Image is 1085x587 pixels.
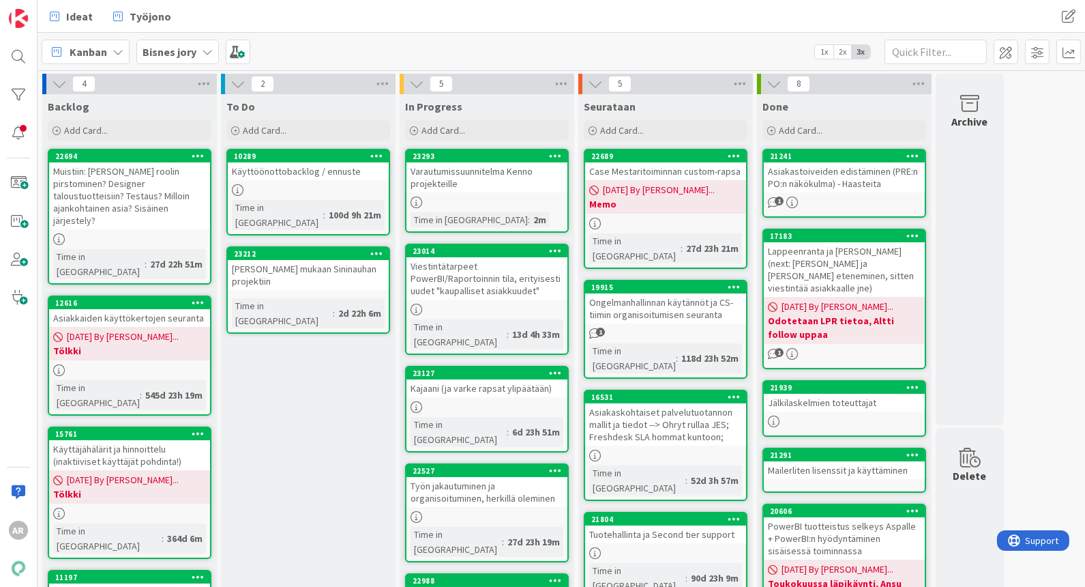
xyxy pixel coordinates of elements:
[591,283,746,292] div: 19915
[406,150,567,162] div: 23293
[405,100,462,113] span: In Progress
[53,249,145,279] div: Time in [GEOGRAPHIC_DATA]
[509,327,563,342] div: 13d 4h 33m
[585,513,746,526] div: 21804
[53,487,206,501] b: Tölkki
[885,40,987,64] input: Quick Filter...
[226,246,390,334] a: 23212[PERSON_NAME] mukaan Sininauhan projektiinTime in [GEOGRAPHIC_DATA]:2d 22h 6m
[228,248,389,260] div: 23212
[762,448,926,493] a: 21291Mailerliten lisenssit ja käyttäminen
[335,306,385,321] div: 2d 22h 6m
[162,531,164,546] span: :
[833,45,852,59] span: 2x
[48,296,211,416] a: 12616Asiakkaiden käyttökertojen seuranta[DATE] By [PERSON_NAME]...TölkkiTime in [GEOGRAPHIC_DATA]...
[53,344,206,358] b: Tölkki
[406,380,567,397] div: Kajaani (ja varke rapsat ylipäätään)
[49,150,210,229] div: 22694Muistiin: [PERSON_NAME] roolin pirstominen? Designer taloustuotteisiin? Testaus? Milloin aja...
[608,76,631,92] span: 5
[55,152,210,161] div: 22694
[589,343,676,373] div: Time in [GEOGRAPHIC_DATA]
[228,260,389,290] div: [PERSON_NAME] mukaan Sininauhan projektiin
[764,382,925,412] div: 21939Jälkilaskelmien toteuttajat
[591,515,746,524] div: 21804
[764,230,925,297] div: 17183Lappeenranta ja [PERSON_NAME] (next: [PERSON_NAME] ja [PERSON_NAME] eteneminen, sitten viest...
[49,309,210,327] div: Asiakkaiden käyttökertojen seuranta
[413,246,567,256] div: 23014
[49,150,210,162] div: 22694
[584,100,636,113] span: Seurataan
[105,4,179,29] a: Työjono
[585,403,746,446] div: Asiakaskohtaiset palvelutuotannon mallit ja tiedot --> Ohryt rullaa JES; Freshdesk SLA hommat kun...
[687,473,742,488] div: 52d 3h 57m
[585,281,746,293] div: 19915
[55,429,210,439] div: 15761
[585,150,746,180] div: 22689Case Mestaritoiminnan custom-rapsa
[9,559,28,578] img: avatar
[589,197,742,211] b: Memo
[685,473,687,488] span: :
[48,149,211,285] a: 22694Muistiin: [PERSON_NAME] roolin pirstominen? Designer taloustuotteisiin? Testaus? Milloin aja...
[413,369,567,378] div: 23127
[49,297,210,327] div: 12616Asiakkaiden käyttökertojen seuranta
[589,233,681,263] div: Time in [GEOGRAPHIC_DATA]
[764,150,925,162] div: 21241
[53,524,162,554] div: Time in [GEOGRAPHIC_DATA]
[430,76,453,92] span: 5
[411,527,502,557] div: Time in [GEOGRAPHIC_DATA]
[775,348,784,357] span: 1
[164,531,206,546] div: 364d 6m
[228,150,389,180] div: 10289Käyttöönottobacklog / ennuste
[42,4,101,29] a: Ideat
[9,9,28,28] img: Visit kanbanzone.com
[145,257,147,272] span: :
[762,100,788,113] span: Done
[782,562,893,577] span: [DATE] By [PERSON_NAME]...
[676,351,678,366] span: :
[953,468,987,484] div: Delete
[764,505,925,560] div: 20606PowerBI tuotteistus selkeys Aspalle + PowerBI:n hyödyntäminen sisäisessä toiminnassa
[232,298,333,328] div: Time in [GEOGRAPHIC_DATA]
[762,380,926,437] a: 21939Jälkilaskelmien toteuttajat
[502,534,504,549] span: :
[147,257,206,272] div: 27d 22h 51m
[764,449,925,479] div: 21291Mailerliten lisenssit ja käyttäminen
[770,506,925,516] div: 20606
[49,571,210,584] div: 11197
[585,391,746,446] div: 16531Asiakaskohtaiset palvelutuotannon mallit ja tiedot --> Ohryt rullaa JES; Freshdesk SLA homma...
[406,162,567,192] div: Varautumissuunnitelma Kenno projekteille
[406,367,567,380] div: 23127
[405,366,569,453] a: 23127Kajaani (ja varke rapsat ylipäätään)Time in [GEOGRAPHIC_DATA]:6d 23h 51m
[72,76,95,92] span: 4
[64,124,108,137] span: Add Card...
[764,230,925,242] div: 17183
[762,149,926,218] a: 21241Asiakastoiveiden edistäminen (PRE:n PO:n näkökulma) - Haasteita
[67,473,179,487] span: [DATE] By [PERSON_NAME]...
[411,417,507,447] div: Time in [GEOGRAPHIC_DATA]
[585,391,746,403] div: 16531
[530,212,550,227] div: 2m
[411,212,528,227] div: Time in [GEOGRAPHIC_DATA]
[55,573,210,582] div: 11197
[29,2,62,18] span: Support
[70,44,107,60] span: Kanban
[685,571,687,586] span: :
[507,425,509,440] span: :
[815,45,833,59] span: 1x
[764,449,925,461] div: 21291
[782,300,893,314] span: [DATE] By [PERSON_NAME]...
[406,465,567,507] div: 22527Työn jakautuminen ja organisoituminen, herkillä oleminen
[143,45,196,59] b: Bisnes jory
[67,330,179,344] span: [DATE] By [PERSON_NAME]...
[787,76,810,92] span: 8
[764,517,925,560] div: PowerBI tuotteistus selkeys Aspalle + PowerBI:n hyödyntäminen sisäisessä toiminnassa
[243,124,286,137] span: Add Card...
[228,150,389,162] div: 10289
[584,390,747,501] a: 16531Asiakaskohtaiset palvelutuotannon mallit ja tiedot --> Ohryt rullaa JES; Freshdesk SLA homma...
[325,207,385,223] div: 100d 9h 21m
[48,100,89,113] span: Backlog
[764,242,925,297] div: Lappeenranta ja [PERSON_NAME] (next: [PERSON_NAME] ja [PERSON_NAME] eteneminen, sitten viestintää...
[49,162,210,229] div: Muistiin: [PERSON_NAME] roolin pirstominen? Designer taloustuotteisiin? Testaus? Milloin ajankoht...
[406,367,567,397] div: 23127Kajaani (ja varke rapsat ylipäätään)
[584,280,747,379] a: 19915Ongelmanhallinnan käytännöt ja CS-tiimin organisoitumisen seurantaTime in [GEOGRAPHIC_DATA]:...
[323,207,325,223] span: :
